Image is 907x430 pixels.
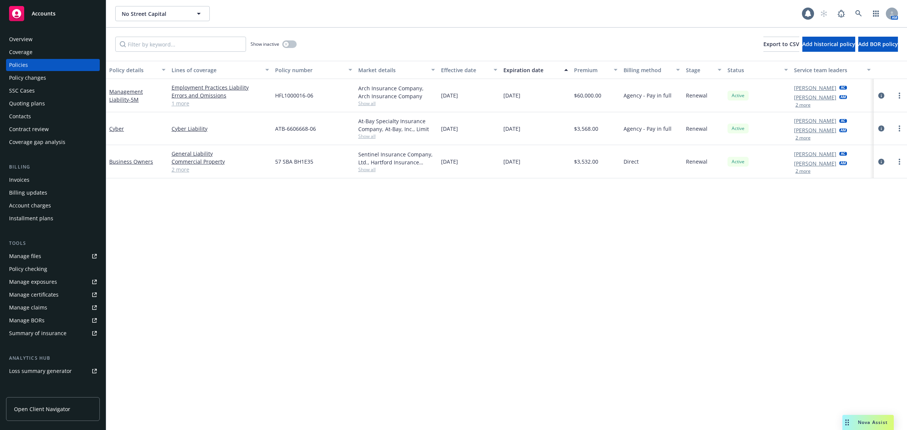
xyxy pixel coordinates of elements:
div: Billing updates [9,187,47,199]
a: Manage certificates [6,289,100,301]
a: Account charges [6,200,100,212]
div: Contract review [9,123,49,135]
span: Export to CSV [763,40,799,48]
a: Billing updates [6,187,100,199]
span: Add BOR policy [858,40,898,48]
a: more [895,124,904,133]
span: [DATE] [503,125,520,133]
a: Search [851,6,866,21]
button: Market details [355,61,438,79]
a: circleInformation [877,124,886,133]
span: Renewal [686,91,707,99]
button: Add historical policy [802,37,855,52]
button: Add BOR policy [858,37,898,52]
a: Switch app [868,6,884,21]
a: more [895,91,904,100]
div: Summary of insurance [9,327,67,339]
a: Summary of insurance [6,327,100,339]
span: $60,000.00 [574,91,601,99]
div: Sentinel Insurance Company, Ltd., Hartford Insurance Group [358,150,435,166]
div: At-Bay Specialty Insurance Company, At-Bay, Inc., Limit [358,117,435,133]
span: Open Client Navigator [14,405,70,413]
div: Drag to move [842,415,852,430]
button: Export to CSV [763,37,799,52]
a: Manage exposures [6,276,100,288]
div: Loss summary generator [9,365,72,377]
button: Stage [683,61,724,79]
a: Accounts [6,3,100,24]
div: Policy number [275,66,344,74]
span: [DATE] [441,158,458,166]
a: Business Owners [109,158,153,165]
button: Lines of coverage [169,61,272,79]
span: Agency - Pay in full [624,125,672,133]
a: Contacts [6,110,100,122]
div: SSC Cases [9,85,35,97]
button: Service team leaders [791,61,874,79]
button: Premium [571,61,621,79]
div: Manage files [9,250,41,262]
div: Policy details [109,66,157,74]
a: Commercial Property [172,158,269,166]
div: Status [727,66,780,74]
span: $3,568.00 [574,125,598,133]
div: Premium [574,66,610,74]
button: 2 more [796,169,811,173]
a: more [895,157,904,166]
a: Contract review [6,123,100,135]
button: Nova Assist [842,415,894,430]
div: Manage exposures [9,276,57,288]
div: Manage claims [9,302,47,314]
button: 2 more [796,136,811,140]
span: Nova Assist [858,419,888,425]
div: Billing method [624,66,672,74]
span: Add historical policy [802,40,855,48]
div: Billing [6,163,100,171]
button: Expiration date [500,61,571,79]
div: Market details [358,66,427,74]
a: Policy changes [6,72,100,84]
a: Invoices [6,174,100,186]
a: 1 more [172,99,269,107]
span: No Street Capital [122,10,187,18]
a: circleInformation [877,91,886,100]
div: Tools [6,240,100,247]
a: Quoting plans [6,97,100,110]
a: [PERSON_NAME] [794,93,836,101]
button: Policy number [272,61,355,79]
div: Effective date [441,66,489,74]
div: Installment plans [9,212,53,224]
a: Employment Practices Liability [172,84,269,91]
a: Report a Bug [834,6,849,21]
div: Stage [686,66,713,74]
span: Active [731,125,746,132]
span: Direct [624,158,639,166]
a: [PERSON_NAME] [794,126,836,134]
a: [PERSON_NAME] [794,150,836,158]
a: Coverage gap analysis [6,136,100,148]
span: ATB-6606668-06 [275,125,316,133]
a: [PERSON_NAME] [794,159,836,167]
a: Coverage [6,46,100,58]
div: Coverage [9,46,33,58]
div: Lines of coverage [172,66,261,74]
div: Arch Insurance Company, Arch Insurance Company [358,84,435,100]
a: Cyber Liability [172,125,269,133]
a: SSC Cases [6,85,100,97]
div: Policies [9,59,28,71]
div: Policy checking [9,263,47,275]
div: Overview [9,33,33,45]
a: [PERSON_NAME] [794,84,836,92]
span: 57 SBA BH1E35 [275,158,313,166]
a: Management Liability [109,88,143,103]
a: Errors and Omissions [172,91,269,99]
button: No Street Capital [115,6,210,21]
a: Cyber [109,125,124,132]
a: circleInformation [877,157,886,166]
span: Show all [358,133,435,139]
span: Active [731,158,746,165]
div: Manage certificates [9,289,59,301]
a: General Liability [172,150,269,158]
span: HFL1000016-06 [275,91,313,99]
